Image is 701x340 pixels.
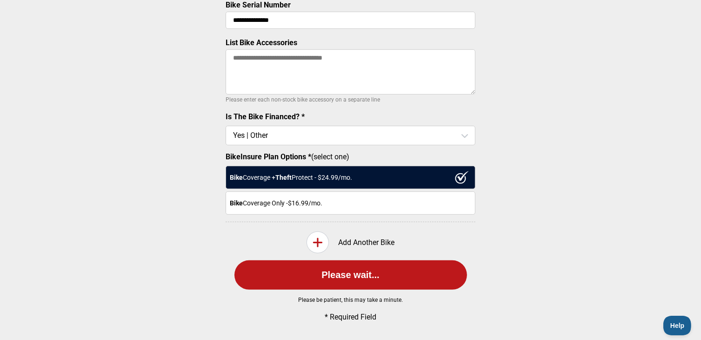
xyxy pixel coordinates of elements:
label: Bike Serial Number [226,0,291,9]
label: List Bike Accessories [226,38,297,47]
strong: Bike [230,174,243,181]
strong: Bike [230,199,243,207]
div: Add Another Bike [226,231,475,253]
div: Coverage Only - $16.99 /mo. [226,191,475,215]
strong: BikeInsure Plan Options * [226,152,311,161]
button: Please wait... [234,260,467,290]
label: (select one) [226,152,475,161]
p: Please be patient, this may take a minute. [211,297,490,303]
img: ux1sgP1Haf775SAghJI38DyDlYP+32lKFAAAAAElFTkSuQmCC [455,171,469,184]
div: Coverage + Protect - $ 24.99 /mo. [226,166,475,189]
p: Please enter each non-stock bike accessory on a separate line [226,94,475,105]
iframe: Toggle Customer Support [663,316,692,335]
strong: Theft [275,174,292,181]
label: Is The Bike Financed? * [226,112,305,121]
p: * Required Field [241,313,460,321]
